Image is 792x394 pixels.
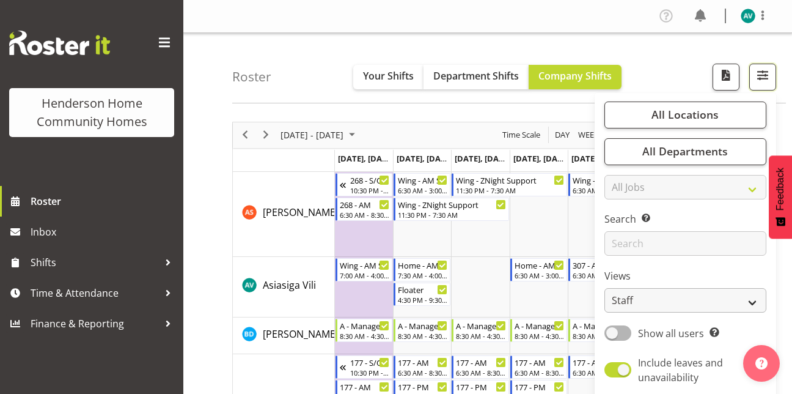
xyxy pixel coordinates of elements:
span: Week [577,127,600,143]
span: All Locations [651,107,719,122]
div: Arshdeep Singh"s event - Wing - ZNight Support Begin From Tuesday, September 23, 2025 at 11:30:00... [394,198,509,221]
div: A - Manager [340,319,389,332]
div: 268 - S/O [350,174,389,186]
div: 177 - PM [515,381,564,393]
div: September 22 - 28, 2025 [276,122,362,148]
div: 8:30 AM - 4:30 PM [398,331,447,341]
div: Barbara Dunlop"s event - A - Manager Begin From Thursday, September 25, 2025 at 8:30:00 AM GMT+12... [510,319,567,342]
button: Download a PDF of the roster according to the set date range. [713,64,739,91]
span: Roster [31,192,177,210]
span: Feedback [775,168,786,210]
td: Arshdeep Singh resource [233,172,335,257]
span: [DATE], [DATE] [571,153,627,164]
button: All Departments [604,138,766,165]
div: 6:30 AM - 8:30 AM [398,368,447,377]
button: All Locations [604,102,766,128]
button: Feedback - Show survey [769,155,792,239]
div: 8:30 AM - 4:30 PM [573,331,622,341]
button: Time Scale [501,127,543,143]
button: Your Shifts [353,65,424,89]
div: 6:30 AM - 3:00 PM [515,270,564,280]
span: Company Shifts [538,69,612,83]
button: Timeline Week [576,127,601,143]
span: [DATE], [DATE] [455,153,510,164]
div: Barbara Dunlop"s event - A - Manager Begin From Wednesday, September 24, 2025 at 8:30:00 AM GMT+1... [452,319,508,342]
div: 10:30 PM - 6:30 AM [350,368,389,377]
span: Include leaves and unavailability [638,356,723,384]
span: [PERSON_NAME] [263,327,339,341]
div: A - Manager [573,319,622,332]
div: 177 - PM [456,381,505,393]
div: 6:30 AM - 3:00 PM [573,185,622,195]
div: Asiasiga Vili"s event - Home - AM Support 2 Begin From Thursday, September 25, 2025 at 6:30:00 AM... [510,258,567,281]
a: Asiasiga Vili [263,278,316,292]
label: Search [604,212,766,226]
div: Arshdeep Singh"s event - 268 - AM Begin From Monday, September 22, 2025 at 6:30:00 AM GMT+12:00 E... [335,198,392,221]
span: [DATE] - [DATE] [279,127,345,143]
div: Asiasiga Vili"s event - Wing - AM Support 2 Begin From Monday, September 22, 2025 at 7:00:00 AM G... [335,258,392,281]
div: Arshdeep Singh"s event - Wing - AM Support 1 Begin From Tuesday, September 23, 2025 at 6:30:00 AM... [394,173,450,196]
h4: Roster [232,70,271,84]
div: Wing - ZNight Support [398,198,506,210]
button: Filter Shifts [749,64,776,91]
button: Previous [237,127,254,143]
div: Arshdeep Singh"s event - Wing - AM Support 1 Begin From Friday, September 26, 2025 at 6:30:00 AM ... [568,173,625,196]
img: help-xxl-2.png [755,357,768,370]
div: Barbara Dunlop"s event - A - Manager Begin From Tuesday, September 23, 2025 at 8:30:00 AM GMT+12:... [394,319,450,342]
input: Search [604,231,766,256]
div: 4:30 PM - 9:30 PM [398,295,447,305]
div: Asiasiga Vili"s event - Floater Begin From Tuesday, September 23, 2025 at 4:30:00 PM GMT+12:00 En... [394,283,450,306]
div: 7:30 AM - 4:00 PM [398,270,447,280]
td: Asiasiga Vili resource [233,257,335,318]
div: 6:30 AM - 3:00 PM [573,270,622,280]
div: 177 - AM [456,356,505,368]
div: Wing - AM Support 1 [398,174,447,186]
div: Barbara Dunlop"s event - A - Manager Begin From Monday, September 22, 2025 at 8:30:00 AM GMT+12:0... [335,319,392,342]
span: [DATE], [DATE] [397,153,452,164]
span: All Departments [642,144,728,158]
div: 177 - S/O [350,356,389,368]
div: next period [255,122,276,148]
div: A - Manager [398,319,447,332]
div: previous period [235,122,255,148]
span: Time & Attendance [31,284,159,302]
span: [DATE], [DATE] [338,153,400,164]
div: 6:30 AM - 8:30 AM [515,368,564,377]
div: Floater [398,283,447,295]
span: Department Shifts [433,69,519,83]
div: 6:30 AM - 8:30 AM [340,210,389,220]
span: Day [554,127,571,143]
span: Shifts [31,253,159,272]
div: Billie Sothern"s event - 177 - AM Begin From Tuesday, September 23, 2025 at 6:30:00 AM GMT+12:00 ... [394,355,450,379]
div: Barbara Dunlop"s event - A - Manager Begin From Friday, September 26, 2025 at 8:30:00 AM GMT+12:0... [568,319,625,342]
div: Asiasiga Vili"s event - 307 - AM Support Begin From Friday, September 26, 2025 at 6:30:00 AM GMT+... [568,258,625,281]
div: Billie Sothern"s event - 177 - AM Begin From Wednesday, September 24, 2025 at 6:30:00 AM GMT+12:0... [452,355,508,379]
div: Billie Sothern"s event - 177 - AM Begin From Thursday, September 25, 2025 at 6:30:00 AM GMT+12:00... [510,355,567,379]
div: Henderson Home Community Homes [21,94,162,131]
td: Barbara Dunlop resource [233,318,335,354]
div: 8:30 AM - 4:30 PM [456,331,505,341]
div: Billie Sothern"s event - 177 - AM Begin From Friday, September 26, 2025 at 6:30:00 AM GMT+12:00 E... [568,355,625,379]
div: 8:30 AM - 4:30 PM [340,331,389,341]
button: Timeline Day [553,127,572,143]
div: 307 - AM Support [573,259,622,271]
div: 7:00 AM - 4:00 PM [340,270,389,280]
div: Arshdeep Singh"s event - Wing - ZNight Support Begin From Wednesday, September 24, 2025 at 11:30:... [452,173,567,196]
div: Wing - AM Support 1 [573,174,622,186]
div: 8:30 AM - 4:30 PM [515,331,564,341]
img: Rosterit website logo [9,31,110,55]
div: Wing - AM Support 2 [340,259,389,271]
a: [PERSON_NAME] [263,205,339,220]
div: 177 - AM [340,381,389,393]
button: Company Shifts [529,65,621,89]
div: 6:30 AM - 3:00 PM [398,185,447,195]
div: Home - AM Support 2 [515,259,564,271]
div: 177 - AM [515,356,564,368]
span: Finance & Reporting [31,314,159,333]
div: Arshdeep Singh"s event - 268 - S/O Begin From Sunday, September 21, 2025 at 10:30:00 PM GMT+12:00... [335,173,392,196]
div: 6:30 AM - 8:30 AM [456,368,505,377]
div: 10:30 PM - 6:30 AM [350,185,389,195]
span: [DATE], [DATE] [513,153,569,164]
